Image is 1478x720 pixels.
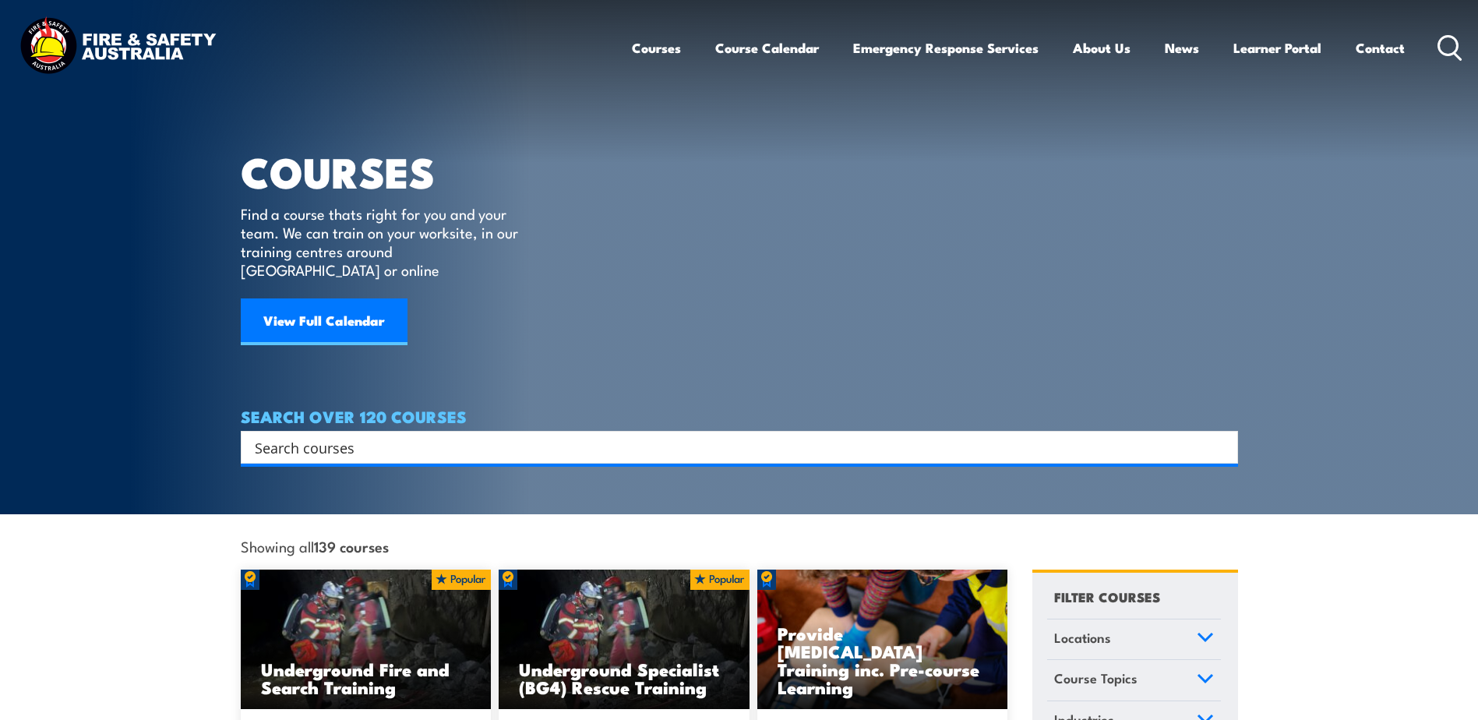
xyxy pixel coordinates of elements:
a: News [1165,27,1199,69]
h1: COURSES [241,153,541,189]
a: Contact [1356,27,1405,69]
a: Emergency Response Services [853,27,1039,69]
p: Find a course thats right for you and your team. We can train on your worksite, in our training c... [241,204,525,279]
button: Search magnifier button [1211,436,1233,458]
span: Course Topics [1054,668,1138,689]
span: Locations [1054,627,1111,648]
h3: Underground Fire and Search Training [261,660,471,696]
form: Search form [258,436,1207,458]
h4: SEARCH OVER 120 COURSES [241,408,1238,425]
a: About Us [1073,27,1131,69]
a: View Full Calendar [241,298,407,345]
strong: 139 courses [314,535,389,556]
a: Course Calendar [715,27,819,69]
a: Underground Specialist (BG4) Rescue Training [499,570,750,710]
a: Locations [1047,619,1221,660]
a: Underground Fire and Search Training [241,570,492,710]
img: Underground mine rescue [241,570,492,710]
a: Courses [632,27,681,69]
img: Low Voltage Rescue and Provide CPR [757,570,1008,710]
h3: Provide [MEDICAL_DATA] Training inc. Pre-course Learning [778,624,988,696]
h3: Underground Specialist (BG4) Rescue Training [519,660,729,696]
img: Underground mine rescue [499,570,750,710]
a: Provide [MEDICAL_DATA] Training inc. Pre-course Learning [757,570,1008,710]
a: Learner Portal [1233,27,1321,69]
span: Showing all [241,538,389,554]
a: Course Topics [1047,660,1221,701]
h4: FILTER COURSES [1054,586,1160,607]
input: Search input [255,436,1204,459]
